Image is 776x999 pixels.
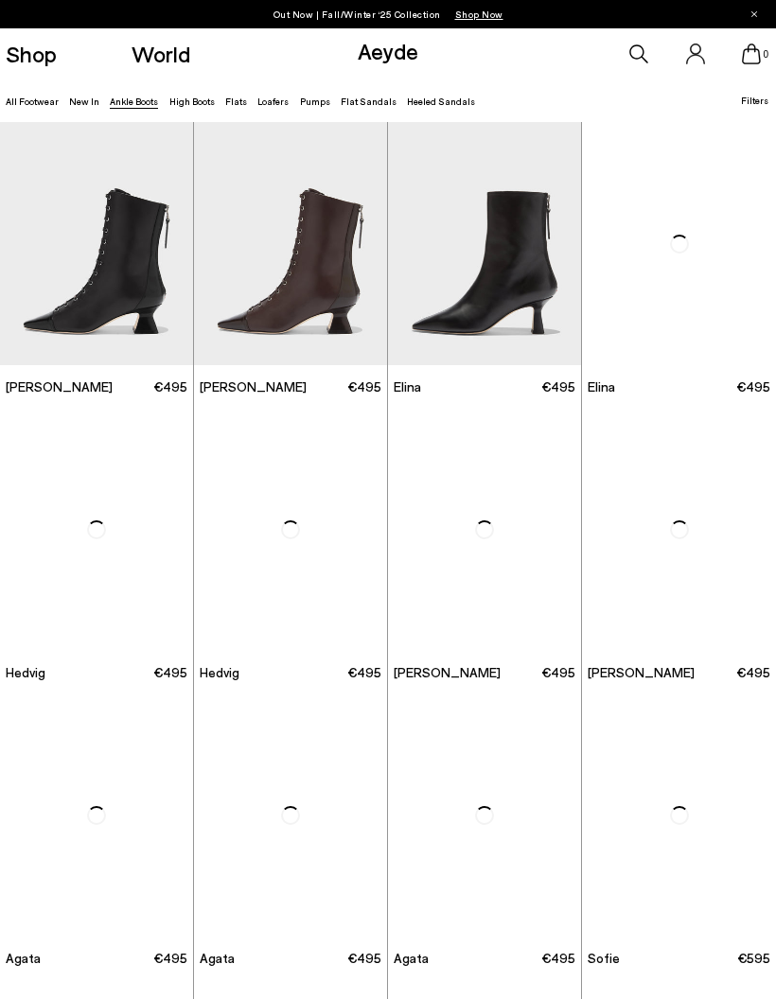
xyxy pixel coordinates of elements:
[388,365,581,408] a: Elina €495
[737,949,770,968] span: €595
[153,949,187,968] span: €495
[588,663,695,682] span: [PERSON_NAME]
[132,43,190,65] a: World
[273,5,503,24] p: Out Now | Fall/Winter ‘25 Collection
[541,663,575,682] span: €495
[541,949,575,968] span: €495
[6,949,41,968] span: Agata
[541,377,575,396] span: €495
[588,377,615,396] span: Elina
[6,663,45,682] span: Hedvig
[388,937,581,979] a: Agata €495
[194,693,387,937] img: Agata Suede Ankle Boots
[200,949,235,968] span: Agata
[6,377,113,396] span: [PERSON_NAME]
[388,693,581,937] img: Agata Suede Ankle Boots
[6,43,57,65] a: Shop
[194,651,387,693] a: Hedvig €495
[588,949,620,968] span: Sofie
[582,937,776,979] a: Sofie €595
[407,96,475,107] a: Heeled Sandals
[741,95,768,106] span: Filters
[736,663,770,682] span: €495
[358,37,418,64] a: Aeyde
[169,96,215,107] a: High Boots
[300,96,330,107] a: Pumps
[582,651,776,693] a: [PERSON_NAME] €495
[194,937,387,979] a: Agata €495
[394,663,501,682] span: [PERSON_NAME]
[742,44,761,64] a: 0
[388,408,581,651] img: Baba Pointed Cowboy Boots
[761,49,770,60] span: 0
[153,377,187,396] span: €495
[194,365,387,408] a: [PERSON_NAME] €495
[110,96,158,107] a: Ankle Boots
[736,377,770,396] span: €495
[347,663,381,682] span: €495
[347,377,381,396] span: €495
[455,9,503,20] span: Navigate to /collections/new-in
[347,949,381,968] span: €495
[6,96,59,107] a: All Footwear
[153,663,187,682] span: €495
[225,96,247,107] a: Flats
[257,96,289,107] a: Loafers
[200,663,239,682] span: Hedvig
[394,949,429,968] span: Agata
[194,408,387,651] img: Hedvig Cowboy Ankle Boots
[200,377,307,396] span: [PERSON_NAME]
[582,122,776,365] img: Elina Ankle Boots
[194,122,387,365] img: Gwen Lace-Up Boots
[69,96,99,107] a: New In
[582,408,776,651] img: Baba Pointed Cowboy Boots
[582,693,776,937] img: Sofie Ponyhair Ankle Boots
[341,96,397,107] a: Flat Sandals
[582,365,776,408] a: Elina €495
[388,651,581,693] a: [PERSON_NAME] €495
[394,377,421,396] span: Elina
[388,122,581,365] img: Elina Ankle Boots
